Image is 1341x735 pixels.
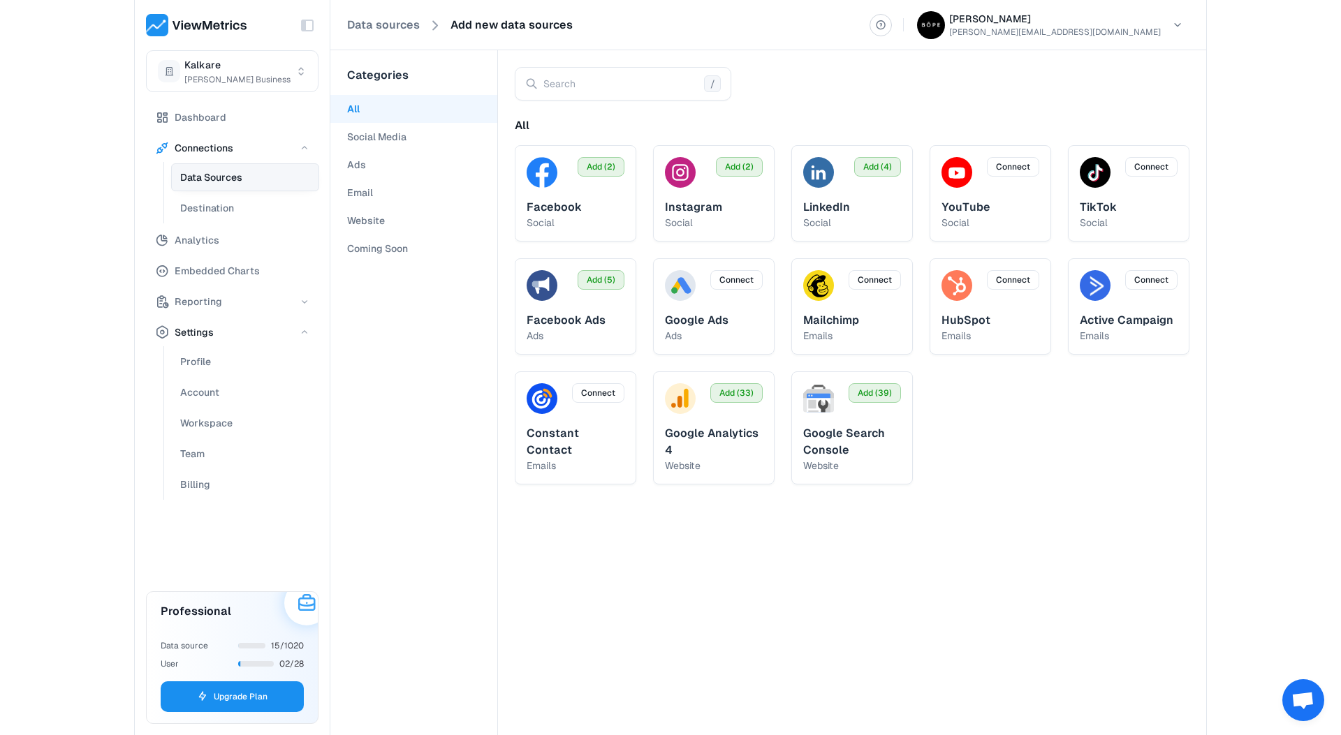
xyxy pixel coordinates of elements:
[581,387,615,399] span: Connect
[578,157,624,177] button: Add (2)
[863,161,892,173] span: Add (4)
[665,383,696,414] img: Google Analytics 4
[587,274,615,286] span: Add (5)
[665,459,763,473] p: website
[527,200,582,214] span: Facebook
[175,232,219,248] span: Analytics
[1282,679,1324,721] div: Open chat
[180,353,211,370] span: Profile
[347,17,420,34] a: Data sources
[527,157,557,188] img: Facebook
[987,157,1039,177] button: Connect
[665,329,763,343] p: ads
[175,324,214,341] span: Settings
[858,274,892,286] span: Connect
[171,409,319,437] button: Workspace
[704,75,721,92] span: /
[803,329,901,343] p: emails
[146,318,318,346] button: Settings
[180,200,234,216] span: Destination
[1125,157,1178,177] button: Connect
[175,140,233,156] span: Connections
[578,270,624,290] button: Add (5)
[175,262,260,279] span: Embedded Charts
[171,440,319,468] button: Team
[171,348,319,376] a: Profile
[171,163,319,191] button: Data Sources
[849,270,901,290] button: Connect
[719,274,754,286] span: Connect
[527,216,624,230] p: social
[146,226,318,254] button: Analytics
[543,74,698,94] input: Search
[330,179,497,207] button: Email
[941,216,1039,230] p: social
[527,383,557,414] img: Constant Contact
[527,329,624,343] p: ads
[710,270,763,290] button: Connect
[725,161,754,173] span: Add (2)
[1080,313,1173,327] span: Active Campaign
[665,200,722,214] span: Instagram
[330,207,497,235] button: Website
[347,14,861,36] nav: breadcrumb
[1080,200,1117,214] span: TikTok
[175,293,222,310] span: Reporting
[171,378,319,406] button: Account
[271,639,304,652] span: 15/1020
[1134,274,1168,286] span: Connect
[941,313,990,327] span: HubSpot
[180,476,210,493] span: Billing
[146,257,318,285] button: Embedded Charts
[803,270,834,301] img: Mailchimp
[330,123,497,151] button: Social Media
[996,274,1030,286] span: Connect
[527,270,557,301] img: Facebook Ads
[175,109,226,126] span: Dashboard
[803,383,834,414] img: Google Search Console
[347,67,481,84] p: Categories
[1134,161,1168,173] span: Connect
[515,117,1189,140] div: All
[279,658,304,670] span: 02/28
[1080,270,1111,301] img: Active Campaign
[716,157,763,177] button: Add (2)
[803,426,885,457] span: Google Search Console
[527,426,579,457] span: Constant Contact
[665,426,759,457] span: Google Analytics 4
[665,270,696,301] img: Google Ads
[161,640,208,651] span: Data source
[941,329,1039,343] p: emails
[803,200,850,214] span: LinkedIn
[450,17,573,34] a: Add new data sources
[587,161,615,173] span: Add (2)
[949,26,1161,38] p: [PERSON_NAME][EMAIL_ADDRESS][DOMAIN_NAME]
[710,383,763,403] button: Add (33)
[719,387,754,399] span: Add (33)
[917,11,945,39] img: Jeane Bope
[330,95,497,123] button: All
[527,313,606,327] span: Facebook Ads
[527,459,624,473] p: emails
[161,681,304,712] button: Upgrade Plan
[171,470,319,498] button: Billing
[171,194,319,222] button: Destination
[146,103,318,131] button: Dashboard
[665,313,728,327] span: Google Ads
[665,216,763,230] p: social
[949,12,1161,26] h6: [PERSON_NAME]
[854,157,901,177] button: Add (4)
[803,216,901,230] p: social
[184,57,221,73] span: Kalkare
[180,445,205,462] span: Team
[146,288,318,315] button: Reporting
[803,313,859,327] span: Mailchimp
[161,603,231,620] h3: Professional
